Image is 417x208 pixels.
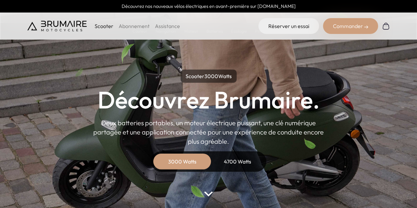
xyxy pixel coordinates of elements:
div: 3000 Watts [156,154,209,169]
a: Assistance [155,23,180,29]
img: Panier [382,22,390,30]
p: Scooter [95,22,113,30]
img: arrow-bottom.png [204,192,213,196]
span: 3000 [204,73,218,79]
div: Commander [323,18,378,34]
p: Scooter Watts [181,70,237,83]
img: Brumaire Motocycles [27,21,87,31]
h1: Découvrez Brumaire. [98,88,320,112]
a: Réserver un essai [258,18,319,34]
img: right-arrow-2.png [364,25,368,29]
p: Deux batteries portables, un moteur électrique puissant, une clé numérique partagée et une applic... [93,118,324,146]
div: 4700 Watts [211,154,264,169]
a: Abonnement [119,23,150,29]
